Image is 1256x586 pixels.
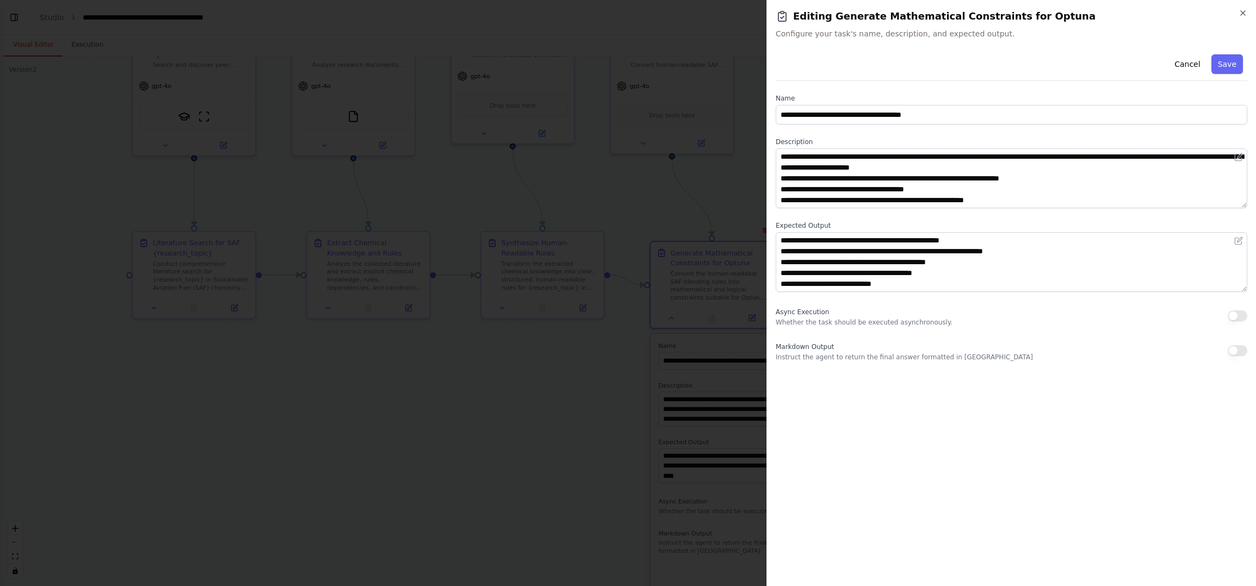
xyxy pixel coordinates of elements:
h2: Editing Generate Mathematical Constraints for Optuna [776,9,1247,24]
span: Configure your task's name, description, and expected output. [776,28,1247,39]
span: Markdown Output [776,343,834,351]
button: Open in editor [1232,151,1245,164]
label: Description [776,138,1247,146]
label: Name [776,94,1247,103]
p: Whether the task should be executed asynchronously. [776,318,952,327]
button: Open in editor [1232,234,1245,247]
button: Save [1211,54,1243,74]
label: Expected Output [776,221,1247,230]
button: Cancel [1168,54,1206,74]
span: Async Execution [776,308,829,316]
p: Instruct the agent to return the final answer formatted in [GEOGRAPHIC_DATA] [776,353,1033,361]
